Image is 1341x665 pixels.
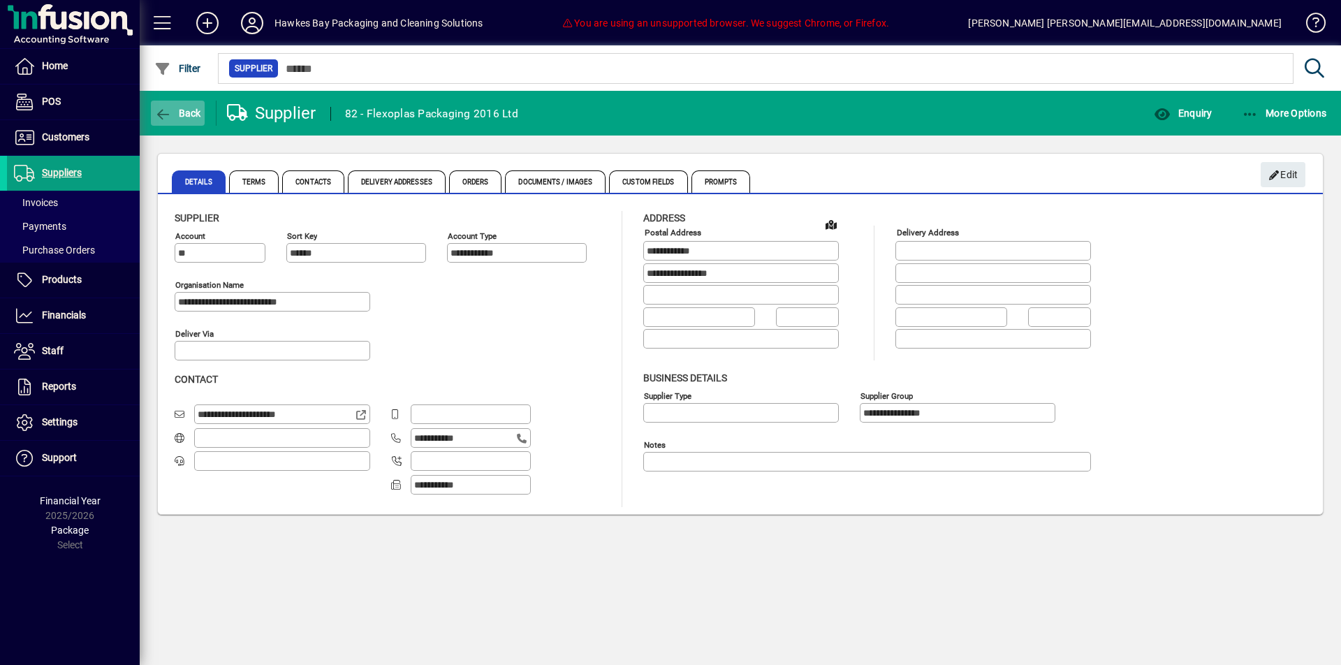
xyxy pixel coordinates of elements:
[175,231,205,241] mat-label: Account
[185,10,230,36] button: Add
[42,345,64,356] span: Staff
[1238,101,1331,126] button: More Options
[175,280,244,290] mat-label: Organisation name
[448,231,497,241] mat-label: Account Type
[151,101,205,126] button: Back
[51,525,89,536] span: Package
[1242,108,1327,119] span: More Options
[282,170,344,193] span: Contacts
[1154,108,1212,119] span: Enquiry
[860,390,913,400] mat-label: Supplier group
[230,10,274,36] button: Profile
[175,212,219,224] span: Supplier
[172,170,226,193] span: Details
[154,63,201,74] span: Filter
[42,416,78,427] span: Settings
[7,49,140,84] a: Home
[14,244,95,256] span: Purchase Orders
[643,372,727,383] span: Business details
[40,495,101,506] span: Financial Year
[644,439,666,449] mat-label: Notes
[42,131,89,142] span: Customers
[7,120,140,155] a: Customers
[643,212,685,224] span: Address
[42,167,82,178] span: Suppliers
[14,221,66,232] span: Payments
[7,238,140,262] a: Purchase Orders
[42,96,61,107] span: POS
[42,452,77,463] span: Support
[968,12,1282,34] div: [PERSON_NAME] [PERSON_NAME][EMAIL_ADDRESS][DOMAIN_NAME]
[227,102,316,124] div: Supplier
[7,214,140,238] a: Payments
[7,263,140,298] a: Products
[140,101,217,126] app-page-header-button: Back
[1268,163,1298,187] span: Edit
[151,56,205,81] button: Filter
[229,170,279,193] span: Terms
[7,405,140,440] a: Settings
[7,334,140,369] a: Staff
[1296,3,1324,48] a: Knowledge Base
[1261,162,1305,187] button: Edit
[42,274,82,285] span: Products
[449,170,502,193] span: Orders
[7,85,140,119] a: POS
[820,213,842,235] a: View on map
[609,170,687,193] span: Custom Fields
[42,381,76,392] span: Reports
[154,108,201,119] span: Back
[274,12,483,34] div: Hawkes Bay Packaging and Cleaning Solutions
[348,170,446,193] span: Delivery Addresses
[505,170,606,193] span: Documents / Images
[42,60,68,71] span: Home
[1150,101,1215,126] button: Enquiry
[42,309,86,321] span: Financials
[7,191,140,214] a: Invoices
[345,103,518,125] div: 82 - Flexoplas Packaging 2016 Ltd
[644,390,691,400] mat-label: Supplier type
[562,17,889,29] span: You are using an unsupported browser. We suggest Chrome, or Firefox.
[235,61,272,75] span: Supplier
[691,170,751,193] span: Prompts
[14,197,58,208] span: Invoices
[175,329,214,339] mat-label: Deliver via
[7,298,140,333] a: Financials
[287,231,317,241] mat-label: Sort key
[7,441,140,476] a: Support
[7,370,140,404] a: Reports
[175,374,218,385] span: Contact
